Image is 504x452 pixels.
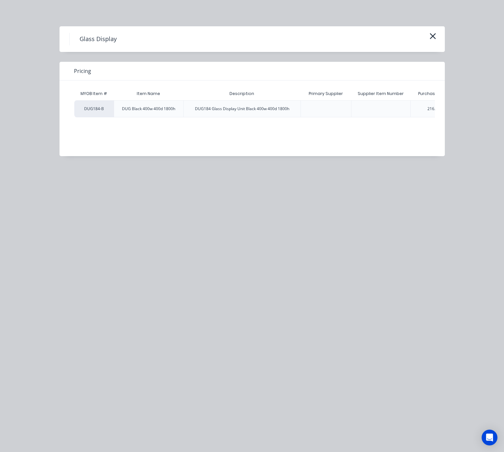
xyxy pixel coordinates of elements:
[352,85,409,102] div: Supplier Item Number
[122,106,175,112] div: DUG Black 400w 400d 1800h
[195,106,289,112] div: DUG184 Glass Display Unit Black 400w 400d 1800h
[482,430,497,445] div: Open Intercom Messenger
[74,87,114,100] div: MYOB Item #
[132,85,165,102] div: Item Name
[427,106,440,112] div: 216.85
[303,85,348,102] div: Primary Supplier
[413,85,454,102] div: Purchase Price
[224,85,259,102] div: Description
[74,67,91,75] span: Pricing
[74,100,114,117] div: DUG184-B
[69,33,127,45] h4: Glass Display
